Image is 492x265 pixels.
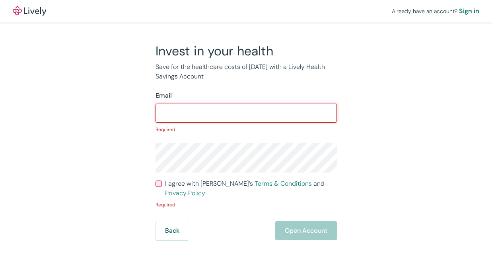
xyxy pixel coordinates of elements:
p: Required [156,126,337,133]
h2: Invest in your health [156,43,337,59]
label: Email [156,91,172,100]
a: Privacy Policy [165,189,205,197]
img: Lively [13,6,46,16]
a: Sign in [459,6,479,16]
span: I agree with [PERSON_NAME]’s and [165,179,337,198]
div: Already have an account? [392,6,479,16]
p: Required [156,201,337,208]
p: Save for the healthcare costs of [DATE] with a Lively Health Savings Account [156,62,337,81]
a: LivelyLively [13,6,46,16]
a: Terms & Conditions [255,179,312,188]
button: Back [156,221,189,240]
